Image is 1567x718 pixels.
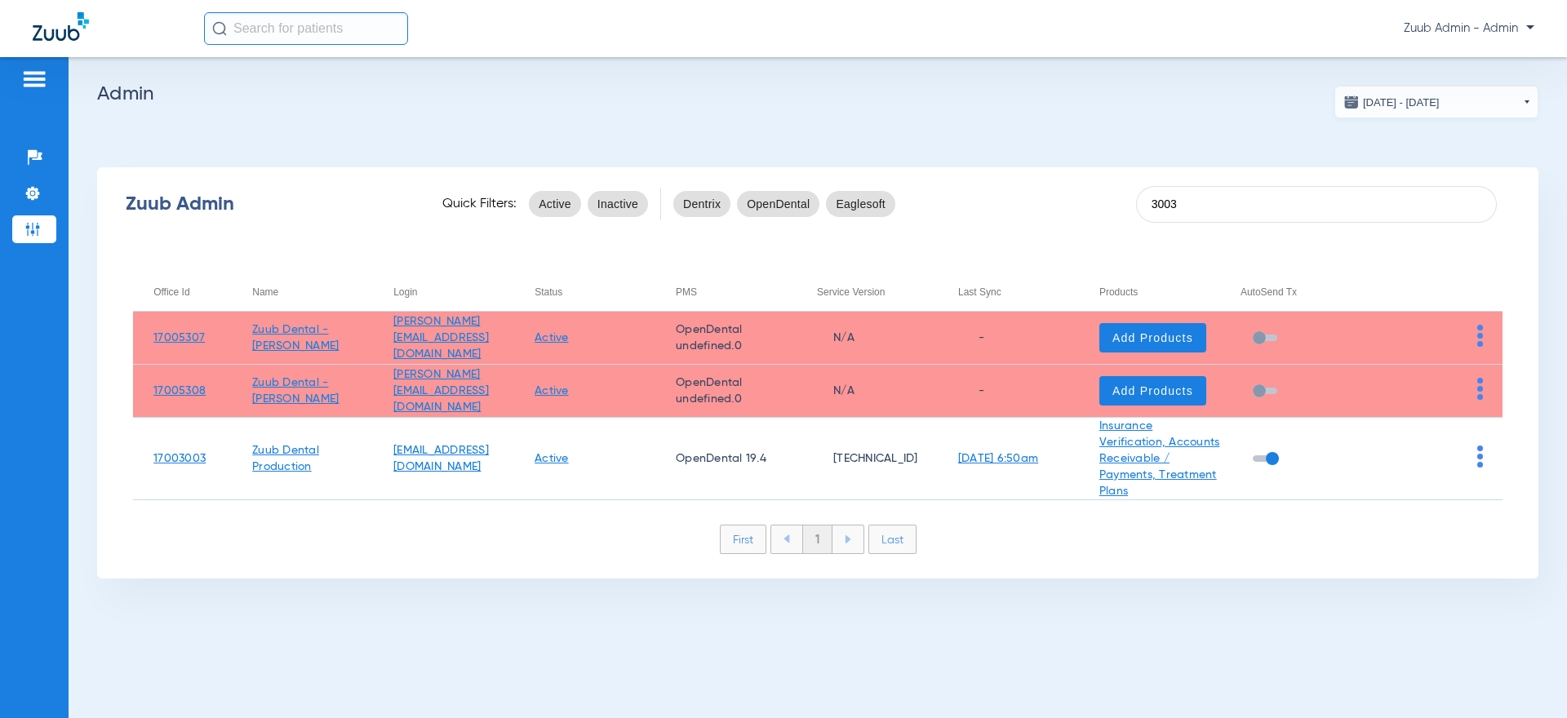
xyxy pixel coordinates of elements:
div: Last Sync [958,283,1001,301]
a: [EMAIL_ADDRESS][DOMAIN_NAME] [393,445,489,472]
div: Name [252,283,373,301]
li: Last [868,525,917,554]
h2: Admin [97,86,1538,102]
span: Add Products [1112,330,1193,346]
td: [TECHNICAL_ID] [797,418,938,500]
img: hamburger-icon [21,69,47,89]
button: Add Products [1099,376,1206,406]
div: Products [1099,283,1220,301]
img: group-dot-blue.svg [1477,445,1483,468]
button: Add Products [1099,323,1206,352]
input: Search for patients [204,12,408,45]
span: - [958,332,984,343]
div: PMS [676,283,697,301]
td: OpenDental undefined.0 [655,312,797,365]
td: N/A [797,312,938,365]
td: N/A [797,365,938,418]
div: AutoSend Tx [1241,283,1297,301]
a: Active [535,453,569,464]
span: Eaglesoft [836,196,886,212]
span: Dentrix [683,196,721,212]
img: group-dot-blue.svg [1477,325,1483,347]
a: [DATE] 6:50am [958,453,1038,464]
a: Zuub Dental - [PERSON_NAME] [252,324,339,352]
button: [DATE] - [DATE] [1334,86,1538,118]
a: 17005307 [153,332,205,343]
mat-chip-listbox: pms-filters [673,188,895,220]
div: Last Sync [958,283,1079,301]
div: Service Version [817,283,885,301]
span: Zuub Admin - Admin [1404,20,1534,37]
td: OpenDental undefined.0 [655,365,797,418]
li: First [720,525,766,554]
div: Login [393,283,417,301]
div: Products [1099,283,1138,301]
a: 17005308 [153,385,206,397]
div: Login [393,283,514,301]
div: Status [535,283,562,301]
div: Office Id [153,283,189,301]
img: Zuub Logo [33,12,89,41]
div: Service Version [817,283,938,301]
div: Status [535,283,655,301]
div: Office Id [153,283,232,301]
img: group-dot-blue.svg [1477,378,1483,400]
div: PMS [676,283,797,301]
a: [PERSON_NAME][EMAIL_ADDRESS][DOMAIN_NAME] [393,316,489,360]
span: Inactive [597,196,638,212]
img: Search Icon [212,21,227,36]
span: Quick Filters: [442,196,517,212]
img: date.svg [1343,94,1360,110]
img: arrow-right-blue.svg [845,535,851,543]
input: SEARCH office ID, email, name [1136,186,1497,223]
a: Zuub Dental Production [252,445,319,472]
a: Zuub Dental - [PERSON_NAME] [252,377,339,405]
div: AutoSend Tx [1241,283,1361,301]
a: Active [535,385,569,397]
td: OpenDental 19.4 [655,418,797,500]
span: - [958,385,984,397]
span: Active [539,196,571,212]
a: 17003003 [153,453,206,464]
div: Zuub Admin [126,196,414,212]
img: arrow-left-blue.svg [783,534,790,543]
span: Add Products [1112,383,1193,399]
div: Name [252,283,278,301]
li: 1 [802,525,832,553]
a: Insurance Verification, Accounts Receivable / Payments, Treatment Plans [1099,420,1220,497]
a: [PERSON_NAME][EMAIL_ADDRESS][DOMAIN_NAME] [393,369,489,413]
a: Active [535,332,569,343]
mat-chip-listbox: status-filters [529,188,648,220]
span: OpenDental [747,196,810,212]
